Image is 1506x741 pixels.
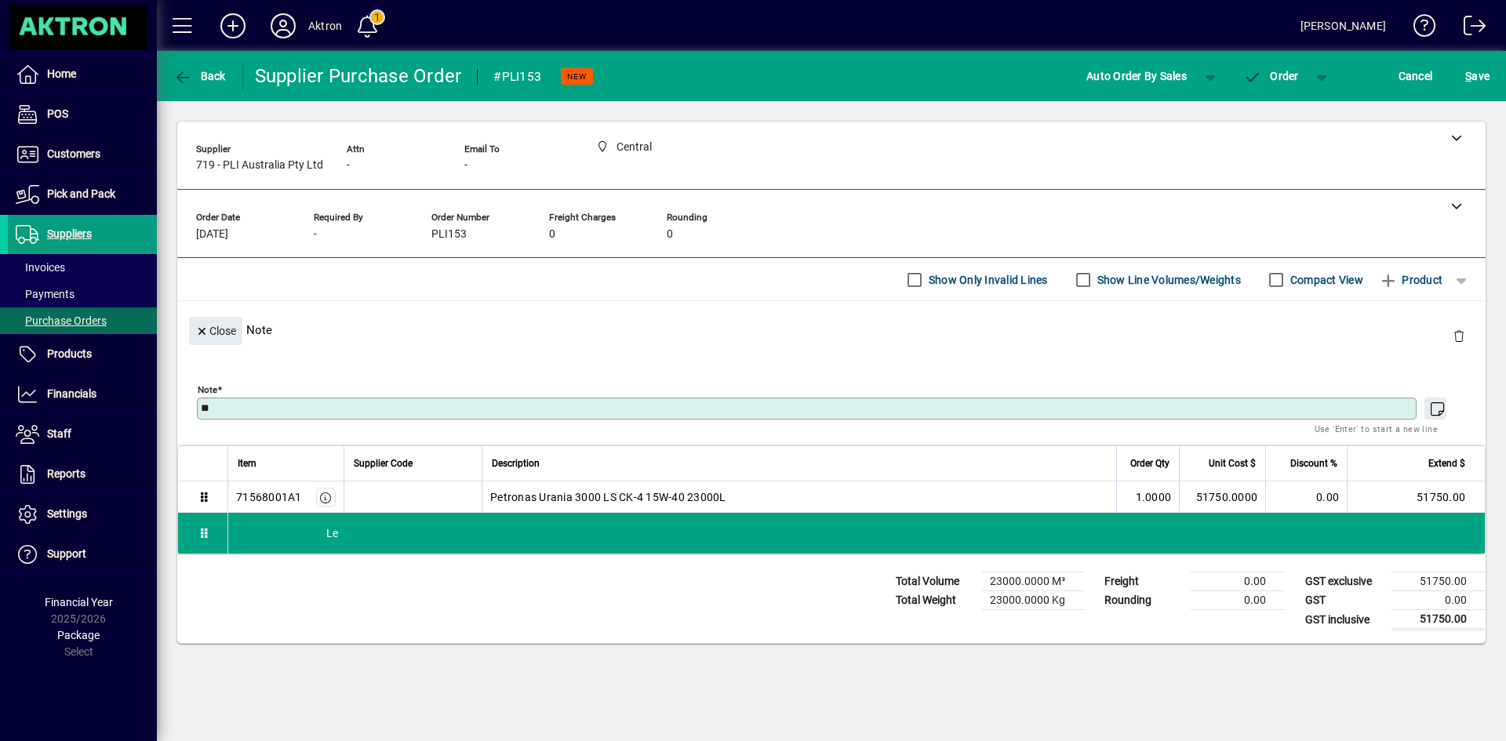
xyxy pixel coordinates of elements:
[8,495,157,534] a: Settings
[47,107,68,120] span: POS
[8,375,157,414] a: Financials
[667,228,673,241] span: 0
[8,254,157,281] a: Invoices
[1079,62,1195,90] button: Auto Order By Sales
[490,489,726,505] span: Petronas Urania 3000 LS CK-4 15W-40 23000L
[8,455,157,494] a: Reports
[195,318,236,344] span: Close
[464,159,467,172] span: -
[47,187,115,200] span: Pick and Pack
[354,455,413,472] span: Supplier Code
[1395,62,1437,90] button: Cancel
[1297,572,1391,591] td: GST exclusive
[8,415,157,454] a: Staff
[1402,3,1436,54] a: Knowledge Base
[185,323,246,337] app-page-header-button: Close
[314,228,317,241] span: -
[157,62,243,90] app-page-header-button: Back
[549,228,555,241] span: 0
[169,62,230,90] button: Back
[1179,481,1265,513] td: 51750.0000
[1391,591,1486,610] td: 0.00
[16,288,75,300] span: Payments
[1347,481,1485,513] td: 51750.00
[1265,481,1347,513] td: 0.00
[1191,572,1285,591] td: 0.00
[888,572,982,591] td: Total Volume
[8,55,157,94] a: Home
[8,535,157,574] a: Support
[1440,317,1478,354] button: Delete
[208,12,258,40] button: Add
[47,467,85,480] span: Reports
[8,335,157,374] a: Products
[8,307,157,334] a: Purchase Orders
[1379,267,1442,292] span: Product
[1235,62,1307,90] button: Order
[47,507,87,520] span: Settings
[45,596,113,608] span: Financial Year
[196,228,228,241] span: [DATE]
[1300,13,1386,38] div: [PERSON_NAME]
[1315,420,1438,438] mat-hint: Use 'Enter' to start a new line
[1097,591,1191,610] td: Rounding
[198,384,217,395] mat-label: Note
[1371,266,1450,294] button: Product
[47,67,76,80] span: Home
[493,64,541,89] div: #PLI153
[57,629,100,641] span: Package
[347,159,350,172] span: -
[1428,455,1465,472] span: Extend $
[308,13,342,38] div: Aktron
[47,347,92,360] span: Products
[47,547,86,560] span: Support
[1399,64,1433,89] span: Cancel
[1243,70,1299,82] span: Order
[8,135,157,174] a: Customers
[1094,272,1241,288] label: Show Line Volumes/Weights
[1391,610,1486,630] td: 51750.00
[1297,591,1391,610] td: GST
[47,387,96,400] span: Financials
[1465,70,1471,82] span: S
[47,427,71,440] span: Staff
[1116,481,1179,513] td: 1.0000
[1465,64,1490,89] span: ave
[8,175,157,214] a: Pick and Pack
[982,572,1084,591] td: 23000.0000 M³
[1097,572,1191,591] td: Freight
[173,70,226,82] span: Back
[236,489,302,505] div: 71568001A1
[431,228,467,241] span: PLI153
[1086,64,1187,89] span: Auto Order By Sales
[1191,591,1285,610] td: 0.00
[16,314,107,327] span: Purchase Orders
[228,513,1485,554] div: Le
[255,64,462,89] div: Supplier Purchase Order
[47,227,92,240] span: Suppliers
[888,591,982,610] td: Total Weight
[926,272,1048,288] label: Show Only Invalid Lines
[16,261,65,274] span: Invoices
[258,12,308,40] button: Profile
[196,159,323,172] span: 719 - PLI Australia Pty Ltd
[492,455,540,472] span: Description
[177,301,1486,358] div: Note
[1287,272,1363,288] label: Compact View
[1290,455,1337,472] span: Discount %
[1297,610,1391,630] td: GST inclusive
[1452,3,1486,54] a: Logout
[238,455,256,472] span: Item
[567,71,587,82] span: NEW
[8,281,157,307] a: Payments
[47,147,100,160] span: Customers
[1391,572,1486,591] td: 51750.00
[1461,62,1493,90] button: Save
[1440,329,1478,343] app-page-header-button: Delete
[1130,455,1170,472] span: Order Qty
[8,95,157,134] a: POS
[1209,455,1256,472] span: Unit Cost $
[189,317,242,345] button: Close
[982,591,1084,610] td: 23000.0000 Kg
